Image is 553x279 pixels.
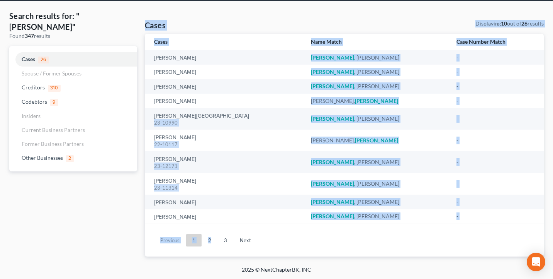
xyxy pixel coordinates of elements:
em: [PERSON_NAME] [311,213,354,219]
em: [PERSON_NAME] [355,98,398,104]
strong: 347 [25,33,34,39]
div: 23-12171 [154,163,299,170]
div: Found results [9,32,137,40]
div: , [PERSON_NAME] [311,115,444,123]
em: [PERSON_NAME] [311,115,354,122]
a: Other Businesses2 [9,151,137,165]
span: Current Business Partners [22,127,85,133]
div: - [456,198,534,206]
div: - [456,115,534,123]
span: 310 [48,85,61,92]
div: - [456,97,534,105]
em: [PERSON_NAME] [311,159,354,165]
span: Codebtors [22,98,47,105]
th: Name Match [305,34,451,50]
div: , [PERSON_NAME] [311,212,444,220]
h4: Cases [145,20,166,31]
a: [PERSON_NAME] [154,200,196,205]
strong: 26 [521,20,528,27]
div: Open Intercom Messenger [527,253,545,271]
div: , [PERSON_NAME] [311,158,444,166]
a: Next [234,234,257,246]
em: [PERSON_NAME] [311,68,354,75]
span: Spouse / Former Spouses [22,70,81,77]
div: , [PERSON_NAME] [311,198,444,206]
a: [PERSON_NAME] [154,178,196,184]
div: , [PERSON_NAME] [311,68,444,76]
div: , [PERSON_NAME] [311,82,444,90]
a: [PERSON_NAME] [154,99,196,104]
span: Other Businesses [22,154,63,161]
a: [PERSON_NAME] [154,55,196,61]
a: 2 [202,234,217,246]
a: [PERSON_NAME] [154,157,196,162]
div: - [456,137,534,144]
a: Codebtors9 [9,95,137,109]
div: 22-10117 [154,141,299,148]
span: 9 [50,99,58,106]
div: - [456,180,534,188]
div: 23-10990 [154,119,299,127]
a: Current Business Partners [9,123,137,137]
a: [PERSON_NAME][GEOGRAPHIC_DATA] [154,113,249,119]
em: [PERSON_NAME] [311,199,354,205]
div: - [456,82,534,90]
h4: Search results for: "[PERSON_NAME]" [9,10,137,32]
th: Cases [145,34,305,50]
div: , [PERSON_NAME] [311,180,444,188]
span: 2 [66,155,74,162]
a: Former Business Partners [9,137,137,151]
div: - [456,68,534,76]
div: [PERSON_NAME], [311,97,444,105]
div: Displaying out of results [475,20,544,27]
a: 3 [218,234,233,246]
strong: 10 [501,20,507,27]
div: 23-11314 [154,184,299,192]
div: - [456,158,534,166]
em: [PERSON_NAME] [311,83,354,89]
a: Spouse / Former Spouses [9,67,137,80]
a: [PERSON_NAME] [154,84,196,90]
a: Creditors310 [9,80,137,95]
th: Case Number Match [450,34,544,50]
div: - [456,54,534,62]
span: Cases [22,56,35,62]
a: Insiders [9,109,137,123]
div: - [456,212,534,220]
span: Creditors [22,84,45,91]
a: [PERSON_NAME] [154,70,196,75]
a: Cases26 [9,52,137,67]
a: 1 [186,234,202,246]
div: [PERSON_NAME], [311,137,444,144]
a: [PERSON_NAME] [154,135,196,140]
span: Former Business Partners [22,140,84,147]
div: , [PERSON_NAME] [311,54,444,62]
span: 26 [38,56,49,63]
span: Insiders [22,113,41,119]
em: [PERSON_NAME] [311,54,354,61]
a: [PERSON_NAME] [154,214,196,220]
em: [PERSON_NAME] [311,180,354,187]
em: [PERSON_NAME] [355,137,398,144]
